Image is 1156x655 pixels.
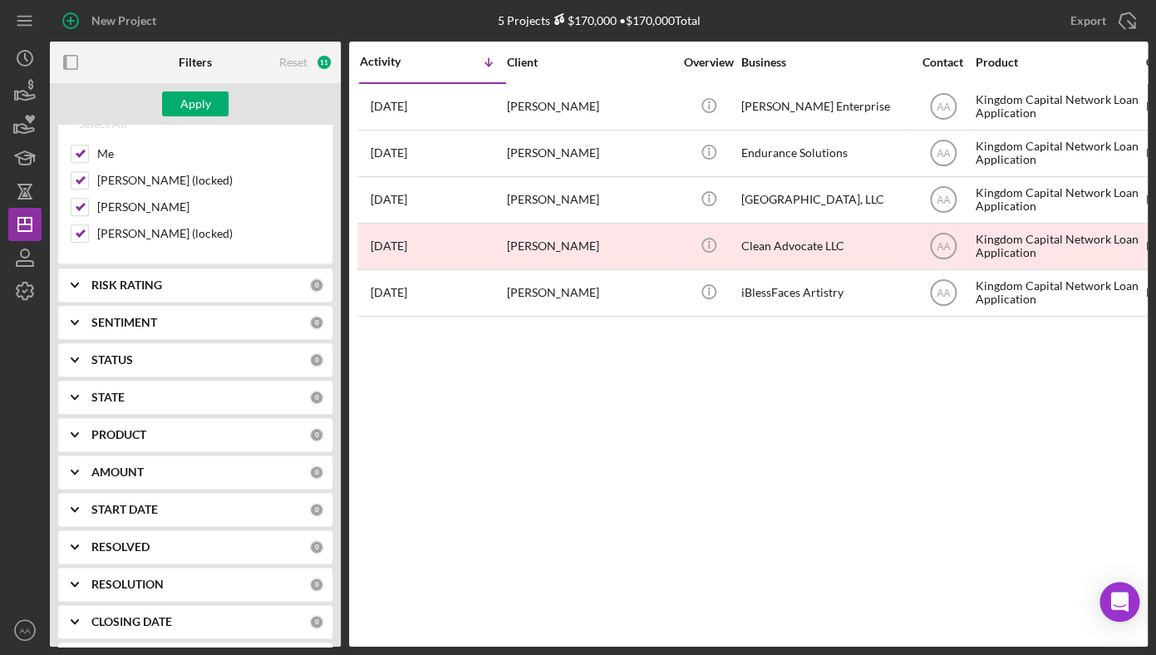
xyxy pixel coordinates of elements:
[1099,582,1139,622] div: Open Intercom Messenger
[316,54,332,71] div: 11
[309,278,324,293] div: 0
[936,195,949,206] text: AA
[741,178,908,222] div: [GEOGRAPHIC_DATA], LLC
[371,146,407,160] time: 2025-06-26 20:07
[677,56,740,69] div: Overview
[97,145,320,162] label: Me
[91,503,158,516] b: START DATE
[91,465,144,479] b: AMOUNT
[371,286,407,299] time: 2025-05-20 18:02
[180,91,211,116] div: Apply
[741,131,908,175] div: Endurance Solutions
[936,241,949,253] text: AA
[741,271,908,315] div: iBlessFaces Artistry
[309,539,324,554] div: 0
[91,615,172,628] b: CLOSING DATE
[50,4,173,37] button: New Project
[976,56,1142,69] div: Product
[309,614,324,629] div: 0
[507,271,673,315] div: [PERSON_NAME]
[79,107,127,140] div: Select All
[976,178,1142,222] div: Kingdom Capital Network Loan Application
[936,288,949,299] text: AA
[912,56,974,69] div: Contact
[309,352,324,367] div: 0
[371,100,407,113] time: 2025-07-02 17:37
[976,131,1142,175] div: Kingdom Capital Network Loan Application
[97,225,320,242] label: [PERSON_NAME] (locked)
[91,391,125,404] b: STATE
[309,502,324,517] div: 0
[91,578,164,591] b: RESOLUTION
[976,85,1142,129] div: Kingdom Capital Network Loan Application
[741,85,908,129] div: [PERSON_NAME] Enterprise
[497,13,700,27] div: 5 Projects • $170,000 Total
[1070,4,1106,37] div: Export
[20,626,31,635] text: AA
[97,172,320,189] label: [PERSON_NAME] (locked)
[91,278,162,292] b: RISK RATING
[507,85,673,129] div: [PERSON_NAME]
[179,56,212,69] b: Filters
[91,316,157,329] b: SENTIMENT
[976,271,1142,315] div: Kingdom Capital Network Loan Application
[507,178,673,222] div: [PERSON_NAME]
[162,91,229,116] button: Apply
[309,465,324,480] div: 0
[309,315,324,330] div: 0
[97,199,320,215] label: [PERSON_NAME]
[507,224,673,268] div: [PERSON_NAME]
[1054,4,1148,37] button: Export
[91,428,146,441] b: PRODUCT
[360,55,433,68] div: Activity
[309,577,324,592] div: 0
[8,613,42,647] button: AA
[91,353,133,367] b: STATUS
[371,193,407,206] time: 2025-06-25 18:51
[741,56,908,69] div: Business
[741,224,908,268] div: Clean Advocate LLC
[279,56,307,69] div: Reset
[91,540,150,554] b: RESOLVED
[371,239,407,253] time: 2025-06-19 15:38
[309,427,324,442] div: 0
[309,390,324,405] div: 0
[71,107,135,140] button: Select All
[936,101,949,113] text: AA
[976,224,1142,268] div: Kingdom Capital Network Loan Application
[507,56,673,69] div: Client
[549,13,616,27] div: $170,000
[507,131,673,175] div: [PERSON_NAME]
[936,148,949,160] text: AA
[91,4,156,37] div: New Project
